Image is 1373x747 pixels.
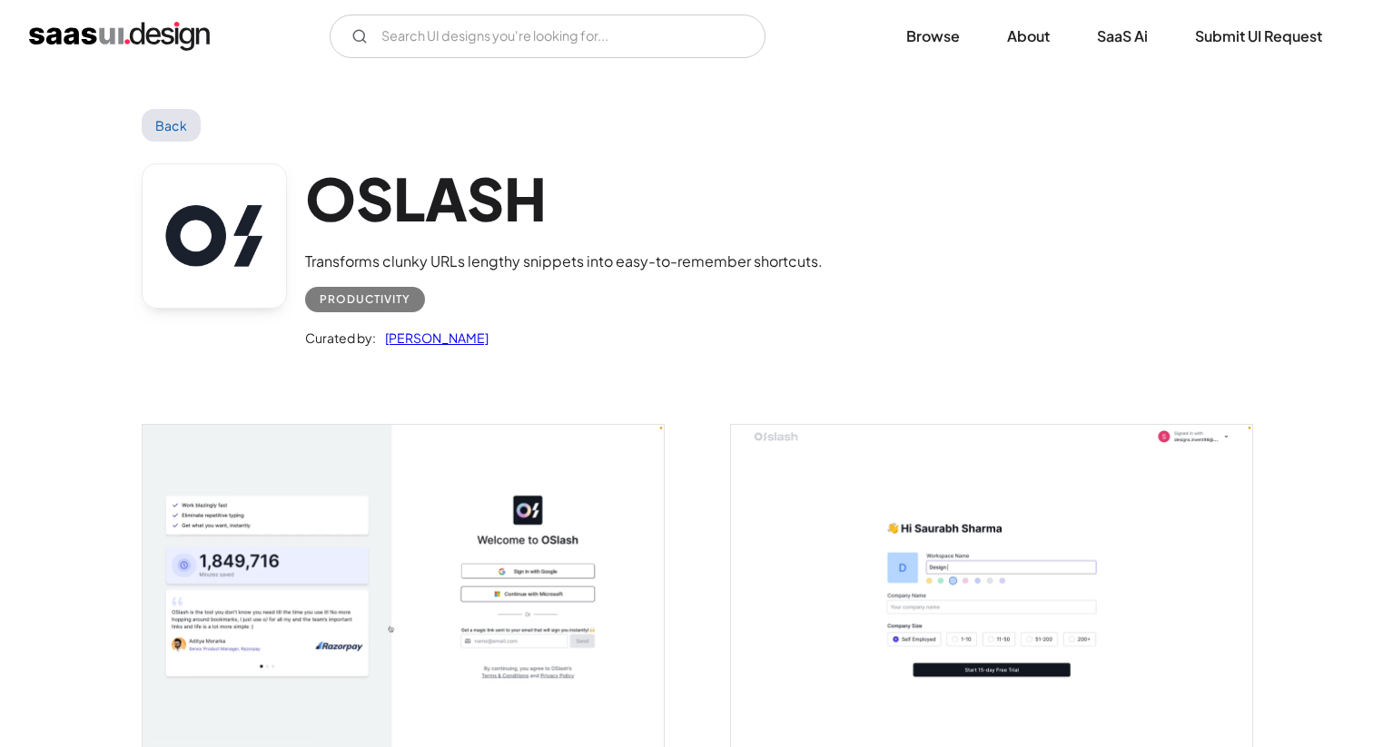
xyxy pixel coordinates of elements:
form: Email Form [330,15,766,58]
a: About [985,16,1072,56]
a: Browse [884,16,982,56]
a: SaaS Ai [1075,16,1170,56]
a: Back [142,109,201,142]
div: Curated by: [305,327,376,349]
input: Search UI designs you're looking for... [330,15,766,58]
h1: OSLASH [305,163,823,233]
div: Productivity [320,289,410,310]
a: Submit UI Request [1173,16,1344,56]
div: Transforms clunky URLs lengthy snippets into easy-to-remember shortcuts. [305,251,823,272]
a: [PERSON_NAME] [376,327,489,349]
a: home [29,22,210,51]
